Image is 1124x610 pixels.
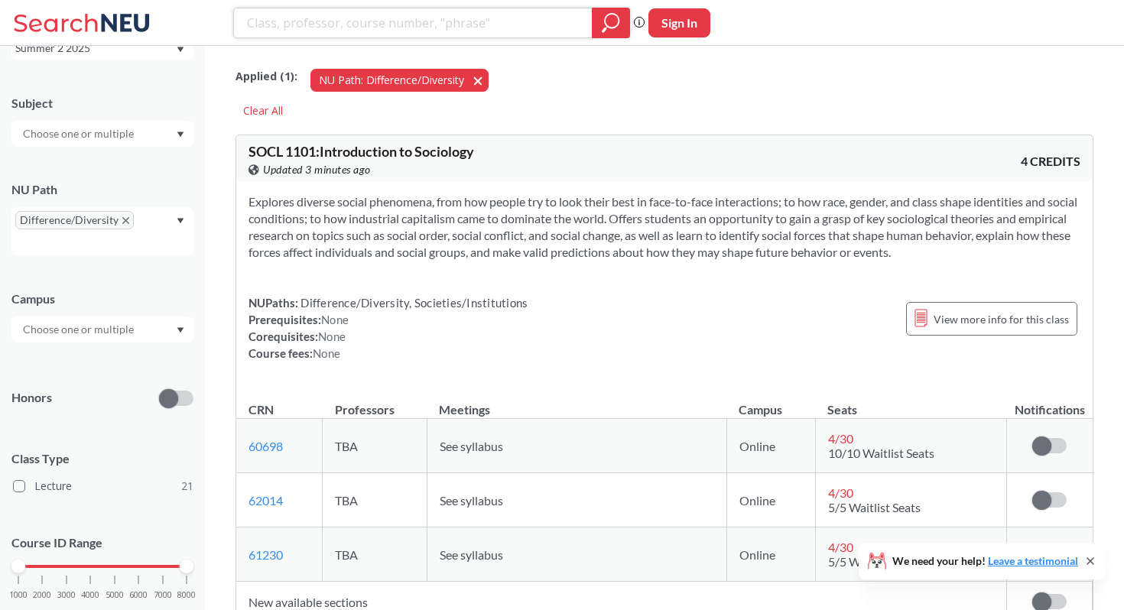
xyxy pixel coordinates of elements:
[828,500,921,514] span: 5/5 Waitlist Seats
[828,431,853,446] span: 4 / 30
[15,211,134,229] span: Difference/DiversityX to remove pill
[828,540,853,554] span: 4 / 30
[1007,386,1093,419] th: Notifications
[726,527,815,582] td: Online
[249,143,474,160] span: SOCL 1101 : Introduction to Sociology
[726,386,815,419] th: Campus
[323,386,427,419] th: Professors
[648,8,710,37] button: Sign In
[828,446,934,460] span: 10/10 Waitlist Seats
[828,554,921,569] span: 5/5 Waitlist Seats
[236,99,291,122] div: Clear All
[892,556,1078,566] span: We need your help!
[13,476,193,496] label: Lecture
[177,327,184,333] svg: Dropdown arrow
[249,547,283,562] a: 61230
[440,493,503,508] span: See syllabus
[57,591,76,599] span: 3000
[11,181,193,198] div: NU Path
[11,316,193,342] div: Dropdown arrow
[177,47,184,53] svg: Dropdown arrow
[249,493,283,508] a: 62014
[15,320,144,339] input: Choose one or multiple
[249,294,528,362] div: NUPaths: Prerequisites: Corequisites: Course fees:
[298,296,528,310] span: Difference/Diversity, Societies/Institutions
[323,419,427,473] td: TBA
[11,36,193,60] div: Summer 2 2025Dropdown arrow
[313,346,340,360] span: None
[81,591,99,599] span: 4000
[1021,153,1080,170] span: 4 CREDITS
[318,329,346,343] span: None
[602,12,620,34] svg: magnifying glass
[11,121,193,147] div: Dropdown arrow
[934,310,1069,329] span: View more info for this class
[323,473,427,527] td: TBA
[310,69,489,92] button: NU Path: Difference/Diversity
[440,439,503,453] span: See syllabus
[11,450,193,467] span: Class Type
[815,386,1006,419] th: Seats
[177,591,196,599] span: 8000
[33,591,51,599] span: 2000
[319,73,464,87] span: NU Path: Difference/Diversity
[11,290,193,307] div: Campus
[106,591,124,599] span: 5000
[15,125,144,143] input: Choose one or multiple
[263,161,371,178] span: Updated 3 minutes ago
[15,40,175,57] div: Summer 2 2025
[245,10,581,36] input: Class, professor, course number, "phrase"
[592,8,630,38] div: magnifying glass
[249,439,283,453] a: 60698
[249,401,274,418] div: CRN
[122,217,129,224] svg: X to remove pill
[988,554,1078,567] a: Leave a testimonial
[11,534,193,552] p: Course ID Range
[129,591,148,599] span: 6000
[828,485,853,500] span: 4 / 30
[11,95,193,112] div: Subject
[236,68,297,85] span: Applied ( 1 ):
[11,389,52,407] p: Honors
[177,131,184,138] svg: Dropdown arrow
[321,313,349,326] span: None
[726,473,815,527] td: Online
[249,193,1080,261] section: Explores diverse social phenomena, from how people try to look their best in face-to-face interac...
[323,527,427,582] td: TBA
[9,591,28,599] span: 1000
[726,419,815,473] td: Online
[154,591,172,599] span: 7000
[440,547,503,562] span: See syllabus
[181,478,193,495] span: 21
[177,218,184,224] svg: Dropdown arrow
[11,207,193,256] div: Difference/DiversityX to remove pillDropdown arrow
[427,386,726,419] th: Meetings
